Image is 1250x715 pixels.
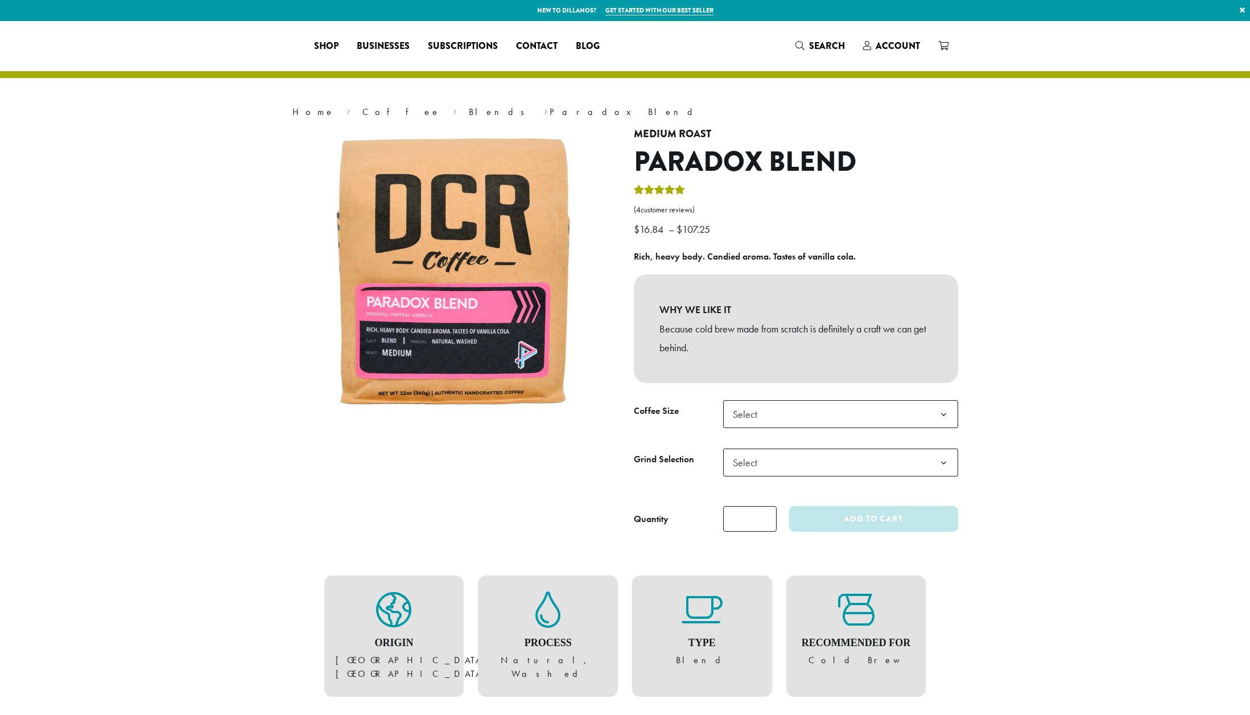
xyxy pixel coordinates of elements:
figure: [GEOGRAPHIC_DATA], [GEOGRAPHIC_DATA] [336,591,453,681]
span: › [453,101,457,119]
h4: Process [489,637,607,650]
input: Product quantity [723,506,777,532]
nav: Breadcrumb [292,105,958,119]
span: Shop [314,39,339,54]
h4: Recommended For [798,637,915,650]
a: Shop [305,37,348,55]
span: Select [723,449,958,476]
span: Businesses [357,39,410,54]
span: – [669,223,674,236]
img: Paradox Blend [312,128,597,413]
label: Grind Selection [634,451,723,468]
span: Contact [516,39,558,54]
span: Select [728,403,769,425]
a: (4customer reviews) [634,204,958,216]
b: WHY WE LIKE IT [659,300,933,319]
bdi: 107.25 [676,223,713,236]
span: Account [876,39,920,52]
span: Select [723,400,958,428]
bdi: 16.84 [634,223,666,236]
figure: Cold Brew [798,591,915,668]
h4: Origin [336,637,453,650]
span: $ [676,223,682,236]
span: › [346,101,350,119]
span: Subscriptions [428,39,498,54]
span: Search [809,39,845,52]
h4: Type [643,637,761,650]
div: Quantity [634,512,669,526]
span: › [544,101,548,119]
label: Coffee Size [634,403,723,420]
figure: Blend [643,591,761,668]
a: Blends [469,106,532,118]
a: Search [786,36,854,55]
b: Rich, heavy body. Candied aroma. Tastes of vanilla cola. [634,250,856,262]
span: 4 [636,205,641,215]
a: Coffee [362,106,440,118]
span: Select [728,451,769,474]
p: Because cold brew made from scratch is definitely a craft we can get behind. [659,319,933,358]
figure: Natural, Washed [489,591,607,681]
a: Get started with our best seller [605,6,713,15]
h1: Paradox Blend [634,146,958,179]
h4: Medium Roast [634,128,958,141]
div: Rated 5.00 out of 5 [634,183,685,200]
span: $ [634,223,640,236]
a: Home [292,106,335,118]
button: Add to cart [789,506,958,532]
span: Blog [576,39,600,54]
